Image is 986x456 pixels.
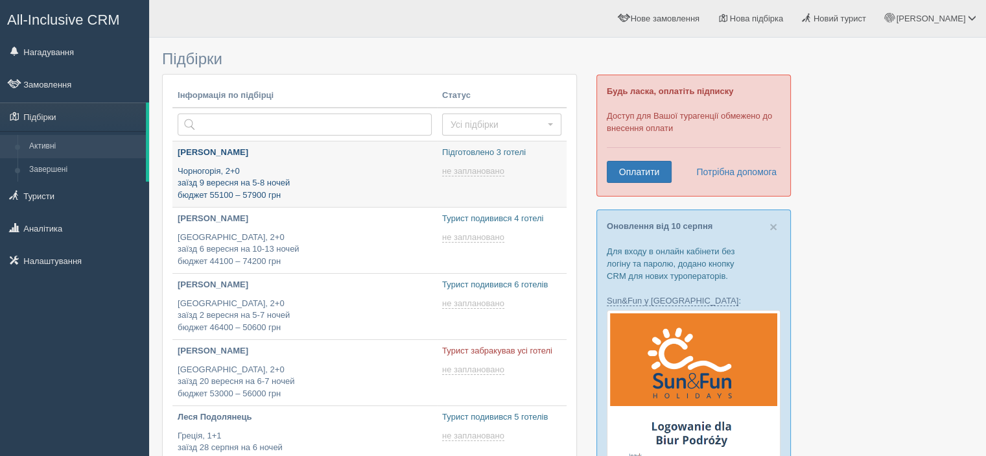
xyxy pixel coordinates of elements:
[607,221,712,231] a: Оновлення від 10 серпня
[7,12,120,28] span: All-Inclusive CRM
[607,161,672,183] a: Оплатити
[178,232,432,268] p: [GEOGRAPHIC_DATA], 2+0 заїзд 6 вересня на 10-13 ночей бюджет 44100 – 74200 грн
[23,135,146,158] a: Активні
[172,141,437,207] a: [PERSON_NAME] Чорногорія, 2+0заїзд 9 вересня на 5-8 ночейбюджет 55100 – 57900 грн
[442,298,507,309] a: не заплановано
[769,220,777,234] button: Close
[178,165,432,202] p: Чорногорія, 2+0 заїзд 9 вересня на 5-8 ночей бюджет 55100 – 57900 грн
[178,279,432,291] p: [PERSON_NAME]
[631,14,699,23] span: Нове замовлення
[442,365,504,375] span: не заплановано
[442,166,504,176] span: не заплановано
[607,296,738,306] a: Sun&Fun у [GEOGRAPHIC_DATA]
[769,219,777,234] span: ×
[896,14,965,23] span: [PERSON_NAME]
[178,345,432,357] p: [PERSON_NAME]
[172,84,437,108] th: Інформація по підбірці
[442,147,561,159] p: Підготовлено 3 готелі
[607,294,781,307] p: :
[23,158,146,182] a: Завершені
[607,245,781,282] p: Для входу в онлайн кабінети без логіну та паролю, додано кнопку CRM для нових туроператорів.
[442,298,504,309] span: не заплановано
[442,114,561,136] button: Усі підбірки
[596,75,791,197] div: Доступ для Вашої турагенції обмежено до внесення оплати
[178,364,432,400] p: [GEOGRAPHIC_DATA], 2+0 заїзд 20 вересня на 6-7 ночей бюджет 53000 – 56000 грн
[442,279,561,291] p: Турист подивився 6 готелів
[1,1,148,36] a: All-Inclusive CRM
[730,14,784,23] span: Нова підбірка
[814,14,866,23] span: Новий турист
[178,147,432,159] p: [PERSON_NAME]
[442,365,507,375] a: не заплановано
[442,431,504,441] span: не заплановано
[442,411,561,424] p: Турист подивився 5 готелів
[178,298,432,334] p: [GEOGRAPHIC_DATA], 2+0 заїзд 2 вересня на 5-7 ночей бюджет 46400 – 50600 грн
[178,114,432,136] input: Пошук за країною або туристом
[178,213,432,225] p: [PERSON_NAME]
[437,84,567,108] th: Статус
[442,232,507,243] a: не заплановано
[178,411,432,424] p: Леся Подолянець
[172,208,437,273] a: [PERSON_NAME] [GEOGRAPHIC_DATA], 2+0заїзд 6 вересня на 10-13 ночейбюджет 44100 – 74200 грн
[442,232,504,243] span: не заплановано
[162,50,222,67] span: Підбірки
[172,274,437,339] a: [PERSON_NAME] [GEOGRAPHIC_DATA], 2+0заїзд 2 вересня на 5-7 ночейбюджет 46400 – 50600 грн
[607,86,733,96] b: Будь ласка, оплатіть підписку
[442,166,507,176] a: не заплановано
[172,340,437,405] a: [PERSON_NAME] [GEOGRAPHIC_DATA], 2+0заїзд 20 вересня на 6-7 ночейбюджет 53000 – 56000 грн
[442,345,561,357] p: Турист забракував усі готелі
[442,431,507,441] a: не заплановано
[688,161,777,183] a: Потрібна допомога
[451,118,545,131] span: Усі підбірки
[442,213,561,225] p: Турист подивився 4 готелі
